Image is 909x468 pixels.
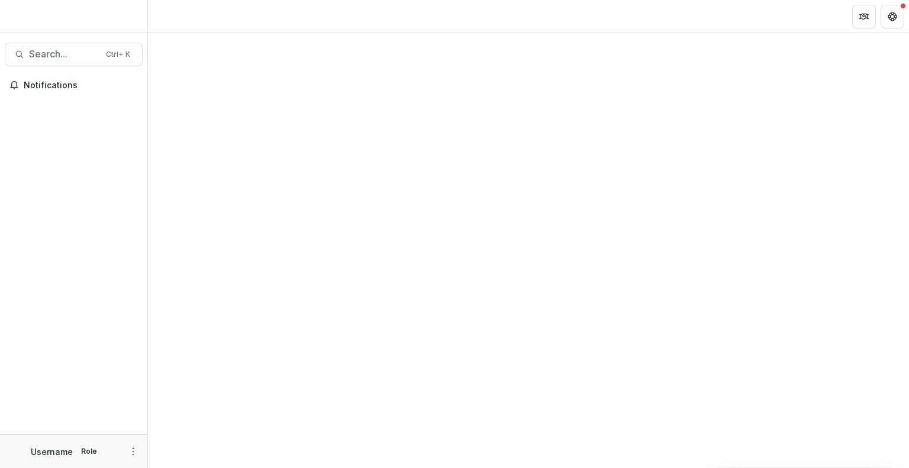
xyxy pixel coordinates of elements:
button: More [126,444,140,459]
p: Username [31,446,73,458]
button: Search... [5,43,143,66]
span: Notifications [24,80,138,91]
nav: breadcrumb [153,8,203,25]
div: Ctrl + K [104,48,133,61]
span: Search... [29,49,99,60]
p: Role [78,446,101,457]
button: Notifications [5,76,143,95]
button: Partners [852,5,876,28]
button: Get Help [881,5,904,28]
